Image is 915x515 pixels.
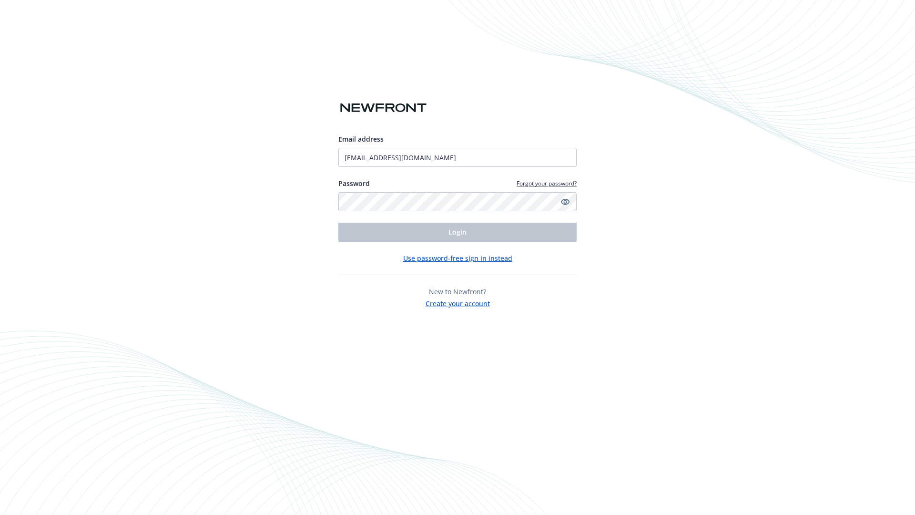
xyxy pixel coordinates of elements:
button: Use password-free sign in instead [403,253,512,263]
span: Login [448,227,467,237]
a: Show password [559,196,571,207]
img: Newfront logo [338,100,428,116]
input: Enter your email [338,148,577,167]
span: Email address [338,134,384,144]
input: Enter your password [338,192,577,211]
label: Password [338,178,370,188]
span: New to Newfront? [429,287,486,296]
button: Login [338,223,577,242]
a: Forgot your password? [517,179,577,187]
button: Create your account [426,297,490,309]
